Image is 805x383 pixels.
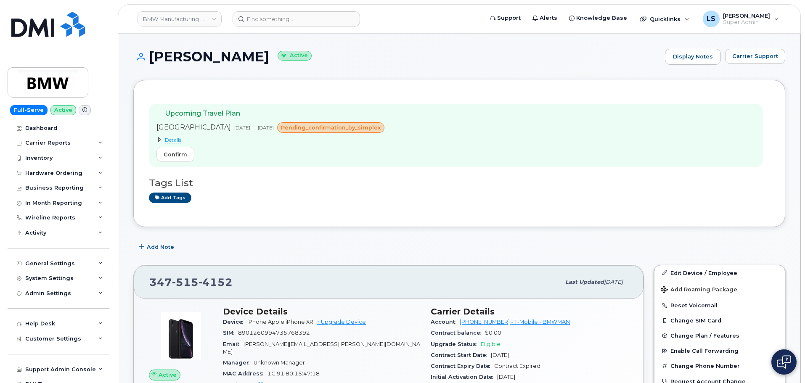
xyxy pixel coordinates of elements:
span: Last updated [565,279,604,285]
span: Contract Expiry Date [431,363,494,369]
span: Change Plan / Features [670,333,739,339]
span: Carrier Support [732,52,778,60]
span: Upcoming Travel Plan [165,109,240,117]
span: [GEOGRAPHIC_DATA] [156,123,231,131]
button: Reset Voicemail [654,298,785,313]
span: Account [431,319,460,325]
a: Display Notes [665,49,721,65]
button: Enable Call Forwarding [654,343,785,358]
a: + Upgrade Device [317,319,366,325]
span: Manager [223,359,254,366]
button: Change SIM Card [654,313,785,328]
span: Add Note [147,243,174,251]
span: Enable Call Forwarding [670,348,739,354]
a: [PHONE_NUMBER] - T-Mobile - BMWMAN [460,319,570,325]
a: Add tags [149,193,191,203]
span: pending_confirmation_by_simplex [281,124,381,132]
h3: Device Details [223,306,421,317]
span: 8901260994735768392 [238,330,310,336]
h3: Carrier Details [431,306,628,317]
h1: [PERSON_NAME] [133,49,661,64]
span: Initial Activation Date [431,374,497,380]
span: Contract balance [431,330,485,336]
button: Change Plan / Features [654,328,785,343]
span: 347 [149,276,233,288]
button: Change Phone Number [654,358,785,373]
span: iPhone Apple iPhone XR [247,319,313,325]
button: Confirm [156,147,194,162]
span: Active [159,371,177,379]
button: Add Note [133,240,181,255]
span: 4152 [199,276,233,288]
span: [DATE] [491,352,509,358]
span: $0.00 [485,330,501,336]
span: Add Roaming Package [661,286,737,294]
button: Add Roaming Package [654,280,785,298]
span: 1C:91:80:15:47:18 [267,370,320,377]
span: Confirm [164,151,187,158]
span: 515 [172,276,199,288]
small: Active [278,51,312,61]
img: image20231002-3703462-1qb80zy.jpeg [156,311,206,361]
summary: Details [156,136,388,143]
span: Unknown Manager [254,359,305,366]
span: [DATE] [604,279,623,285]
span: [DATE] [497,374,515,380]
span: Details [165,137,181,143]
span: Device [223,319,247,325]
span: [PERSON_NAME][EMAIL_ADDRESS][PERSON_NAME][DOMAIN_NAME] [223,341,420,355]
span: Email [223,341,244,347]
h3: Tags List [149,178,770,188]
span: SIM [223,330,238,336]
span: Contract Expired [494,363,540,369]
span: [DATE] — [DATE] [234,124,274,131]
a: Edit Device / Employee [654,265,785,280]
span: Upgrade Status [431,341,481,347]
span: Contract Start Date [431,352,491,358]
span: MAC Address [223,370,267,377]
button: Carrier Support [725,49,785,64]
img: Open chat [777,355,791,369]
span: Eligible [481,341,500,347]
